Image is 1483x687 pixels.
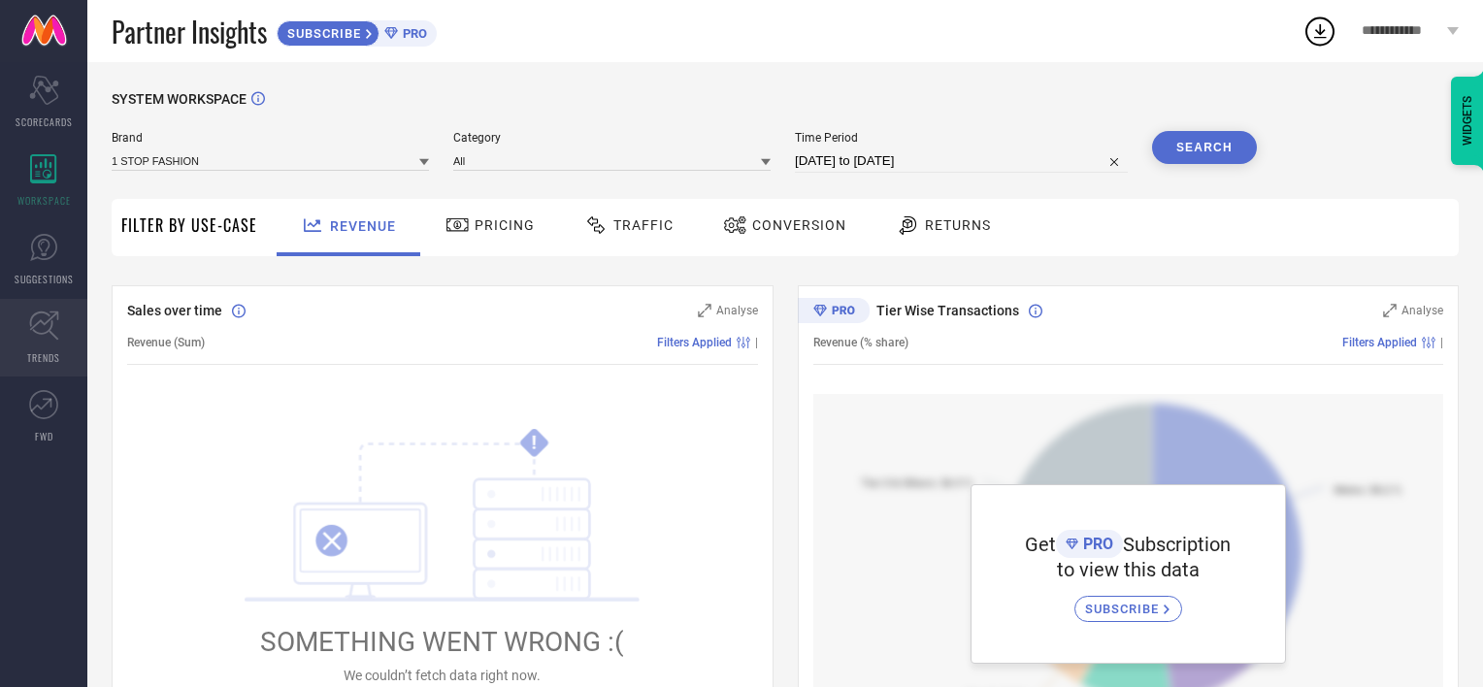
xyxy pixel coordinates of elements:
tspan: ! [532,432,537,454]
span: TRENDS [27,350,60,365]
span: SUBSCRIBE [278,26,366,41]
span: WORKSPACE [17,193,71,208]
span: SCORECARDS [16,114,73,129]
svg: Zoom [698,304,711,317]
span: Analyse [1401,304,1443,317]
span: Category [453,131,771,145]
button: Search [1152,131,1257,164]
span: Revenue (% share) [813,336,908,349]
span: Filter By Use-Case [121,213,257,237]
span: Conversion [752,217,846,233]
span: Analyse [716,304,758,317]
svg: Zoom [1383,304,1397,317]
span: We couldn’t fetch data right now. [344,668,541,683]
span: PRO [1078,535,1113,553]
span: Subscription [1123,533,1231,556]
span: FWD [35,429,53,443]
span: PRO [398,26,427,41]
span: Returns [925,217,991,233]
span: Partner Insights [112,12,267,51]
span: Time Period [795,131,1128,145]
span: Get [1025,533,1056,556]
span: Revenue (Sum) [127,336,205,349]
a: SUBSCRIBEPRO [277,16,437,47]
span: Brand [112,131,429,145]
span: SUBSCRIBE [1085,602,1164,616]
span: Tier Wise Transactions [876,303,1019,318]
span: to view this data [1057,558,1200,581]
span: Filters Applied [657,336,732,349]
span: | [1440,336,1443,349]
a: SUBSCRIBE [1074,581,1182,622]
span: Filters Applied [1342,336,1417,349]
span: Pricing [475,217,535,233]
span: | [755,336,758,349]
span: SOMETHING WENT WRONG :( [260,626,624,658]
span: Sales over time [127,303,222,318]
div: Open download list [1302,14,1337,49]
input: Select time period [795,149,1128,173]
span: Traffic [613,217,674,233]
span: SYSTEM WORKSPACE [112,91,247,107]
span: SUGGESTIONS [15,272,74,286]
span: Revenue [330,218,396,234]
div: Premium [798,298,870,327]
